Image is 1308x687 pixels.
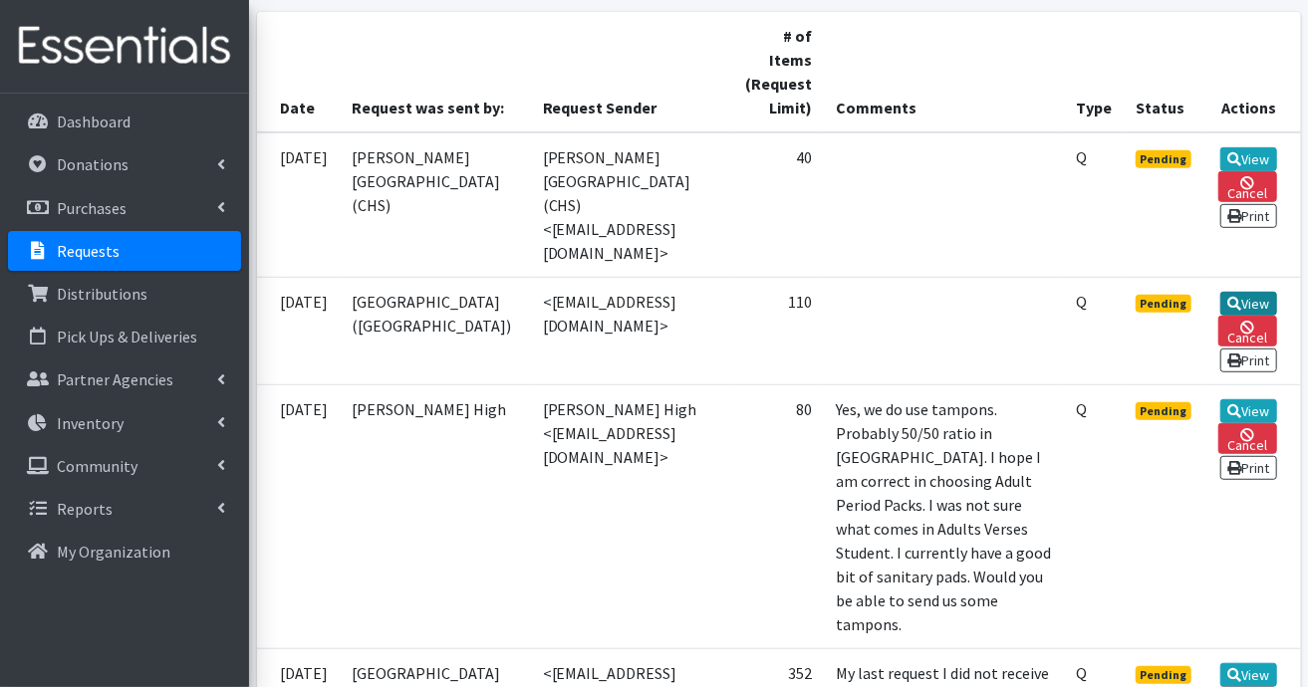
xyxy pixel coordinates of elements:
[1136,150,1192,168] span: Pending
[730,132,824,278] td: 40
[8,446,241,486] a: Community
[8,274,241,314] a: Distributions
[8,188,241,228] a: Purchases
[57,284,147,304] p: Distributions
[1136,295,1192,313] span: Pending
[1076,663,1087,683] abbr: Quantity
[1064,12,1124,132] th: Type
[531,384,731,648] td: [PERSON_NAME] High <[EMAIL_ADDRESS][DOMAIN_NAME]>
[531,132,731,278] td: [PERSON_NAME][GEOGRAPHIC_DATA] (CHS) <[EMAIL_ADDRESS][DOMAIN_NAME]>
[531,277,731,384] td: <[EMAIL_ADDRESS][DOMAIN_NAME]>
[8,532,241,572] a: My Organization
[1076,147,1087,167] abbr: Quantity
[257,277,341,384] td: [DATE]
[730,277,824,384] td: 110
[57,112,131,131] p: Dashboard
[1220,348,1277,372] a: Print
[1218,171,1276,202] a: Cancel
[1206,12,1300,132] th: Actions
[1136,666,1192,684] span: Pending
[824,384,1064,648] td: Yes, we do use tampons. Probably 50/50 ratio in [GEOGRAPHIC_DATA]. I hope I am correct in choosin...
[57,198,127,218] p: Purchases
[341,277,531,384] td: [GEOGRAPHIC_DATA] ([GEOGRAPHIC_DATA])
[1220,147,1277,171] a: View
[57,369,173,389] p: Partner Agencies
[257,132,341,278] td: [DATE]
[57,327,197,346] p: Pick Ups & Deliveries
[257,12,341,132] th: Date
[1220,663,1277,687] a: View
[730,384,824,648] td: 80
[8,13,241,80] img: HumanEssentials
[57,542,170,562] p: My Organization
[1220,399,1277,423] a: View
[730,12,824,132] th: # of Items (Request Limit)
[341,12,531,132] th: Request was sent by:
[57,154,129,174] p: Donations
[57,456,137,476] p: Community
[1220,292,1277,316] a: View
[8,317,241,356] a: Pick Ups & Deliveries
[1218,423,1276,454] a: Cancel
[57,413,124,433] p: Inventory
[1124,12,1207,132] th: Status
[1076,399,1087,419] abbr: Quantity
[531,12,731,132] th: Request Sender
[1218,316,1276,346] a: Cancel
[8,144,241,184] a: Donations
[57,499,113,519] p: Reports
[257,384,341,648] td: [DATE]
[824,12,1064,132] th: Comments
[1136,402,1192,420] span: Pending
[8,359,241,399] a: Partner Agencies
[1220,204,1277,228] a: Print
[8,403,241,443] a: Inventory
[1076,292,1087,312] abbr: Quantity
[341,384,531,648] td: [PERSON_NAME] High
[57,241,120,261] p: Requests
[8,102,241,141] a: Dashboard
[1220,456,1277,480] a: Print
[341,132,531,278] td: [PERSON_NAME][GEOGRAPHIC_DATA] (CHS)
[8,489,241,529] a: Reports
[8,231,241,271] a: Requests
